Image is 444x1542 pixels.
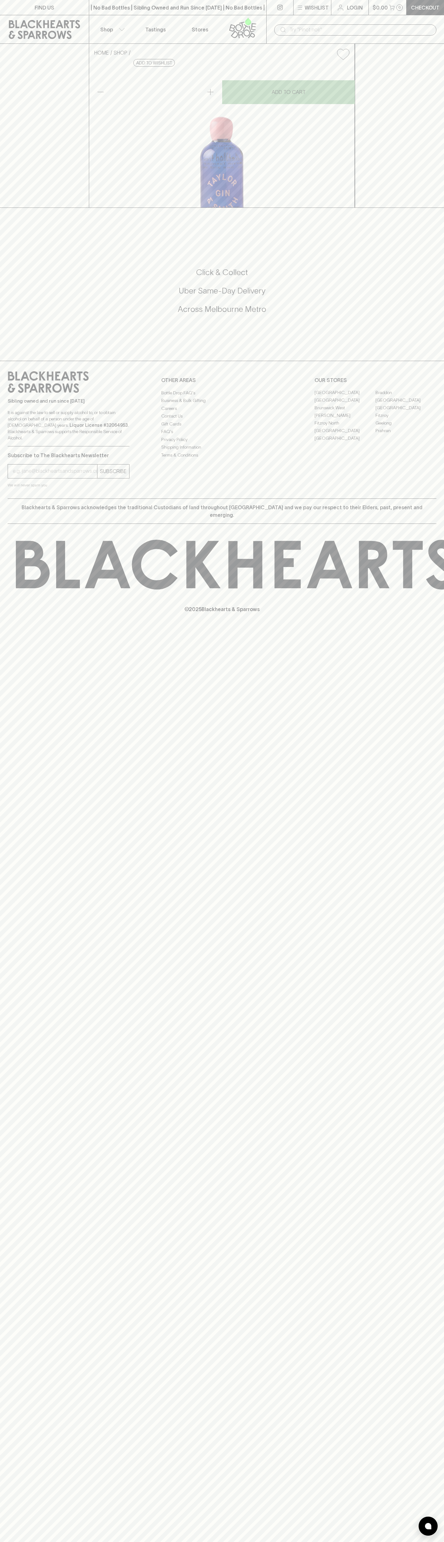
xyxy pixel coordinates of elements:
[335,46,352,63] button: Add to wishlist
[100,26,113,33] p: Shop
[89,15,134,43] button: Shop
[315,412,375,419] a: [PERSON_NAME]
[375,397,436,404] a: [GEOGRAPHIC_DATA]
[8,482,129,488] p: We will never spam you
[161,420,283,428] a: Gift Cards
[35,4,54,11] p: FIND US
[133,15,178,43] a: Tastings
[8,242,436,348] div: Call to action block
[315,419,375,427] a: Fitzroy North
[192,26,208,33] p: Stores
[315,376,436,384] p: OUR STORES
[375,419,436,427] a: Geelong
[305,4,329,11] p: Wishlist
[70,423,128,428] strong: Liquor License #32064953
[8,286,436,296] h5: Uber Same-Day Delivery
[161,444,283,451] a: Shipping Information
[161,405,283,412] a: Careers
[315,389,375,397] a: [GEOGRAPHIC_DATA]
[161,428,283,436] a: FAQ's
[289,25,431,35] input: Try "Pinot noir"
[411,4,440,11] p: Checkout
[145,26,166,33] p: Tastings
[373,4,388,11] p: $0.00
[425,1523,431,1529] img: bubble-icon
[8,398,129,404] p: Sibling owned and run since [DATE]
[94,50,109,56] a: HOME
[161,376,283,384] p: OTHER AREAS
[161,451,283,459] a: Terms & Conditions
[161,412,283,420] a: Contact Us
[272,88,306,96] p: ADD TO CART
[222,80,355,104] button: ADD TO CART
[375,427,436,435] a: Prahran
[315,427,375,435] a: [GEOGRAPHIC_DATA]
[100,467,127,475] p: SUBSCRIBE
[13,466,97,476] input: e.g. jane@blackheartsandsparrows.com.au
[89,65,355,208] img: 18806.png
[178,15,222,43] a: Stores
[161,397,283,405] a: Business & Bulk Gifting
[161,436,283,443] a: Privacy Policy
[114,50,127,56] a: SHOP
[8,451,129,459] p: Subscribe to The Blackhearts Newsletter
[315,397,375,404] a: [GEOGRAPHIC_DATA]
[97,465,129,478] button: SUBSCRIBE
[161,389,283,397] a: Bottle Drop FAQ's
[133,59,175,67] button: Add to wishlist
[398,6,401,9] p: 0
[8,267,436,278] h5: Click & Collect
[375,404,436,412] a: [GEOGRAPHIC_DATA]
[375,412,436,419] a: Fitzroy
[12,504,432,519] p: Blackhearts & Sparrows acknowledges the traditional Custodians of land throughout [GEOGRAPHIC_DAT...
[315,404,375,412] a: Brunswick West
[315,435,375,442] a: [GEOGRAPHIC_DATA]
[8,304,436,314] h5: Across Melbourne Metro
[375,389,436,397] a: Braddon
[347,4,363,11] p: Login
[8,409,129,441] p: It is against the law to sell or supply alcohol to, or to obtain alcohol on behalf of a person un...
